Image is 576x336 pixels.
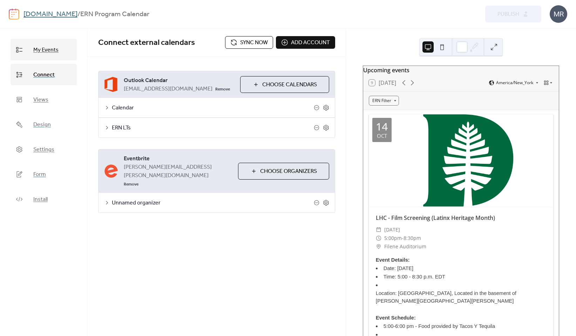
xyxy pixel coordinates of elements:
[112,199,314,207] span: Unnamed organizer
[376,234,381,242] div: ​
[11,163,77,185] a: Form
[9,8,19,20] img: logo
[384,264,413,272] span: Date: [DATE]
[11,139,77,160] a: Settings
[11,114,77,135] a: Design
[124,163,232,180] span: [PERSON_NAME][EMAIL_ADDRESS][PERSON_NAME][DOMAIN_NAME]
[384,273,445,281] span: Time: 5:00 - 8:30 p.m. EDT
[33,45,59,55] span: My Events
[369,214,553,222] div: LHC - Film Screening (Latinx Heritage Month)
[260,167,317,176] span: Choose Organizers
[377,133,387,139] div: Oct
[238,163,329,180] button: Choose Organizers
[124,182,138,187] span: Remove
[262,81,317,89] span: Choose Calendars
[225,36,273,49] button: Sync now
[33,119,51,130] span: Design
[77,8,80,21] b: /
[11,188,77,210] a: Install
[376,256,410,264] span: Event Details:
[11,89,77,110] a: Views
[112,104,314,112] span: Calendar
[384,242,426,251] span: Filene Auditorium
[496,81,533,85] span: America/New_York
[112,124,314,132] span: ERN LTs
[376,242,381,251] div: ​
[550,5,567,23] div: MR
[33,194,48,205] span: Install
[376,314,416,322] span: Event Schedule:
[33,169,46,180] span: Form
[23,8,77,21] a: [DOMAIN_NAME]
[240,76,329,93] button: Choose Calendars
[404,234,421,242] span: 8:30pm
[33,144,54,155] span: Settings
[384,234,402,242] span: 5:00pm
[104,164,118,178] img: eventbrite
[80,8,149,21] b: ERN Program Calendar
[384,226,400,234] span: [DATE]
[240,39,268,47] span: Sync now
[376,121,388,132] div: 14
[124,76,235,85] span: Outlook Calendar
[276,36,335,49] button: Add account
[376,289,546,305] span: Location: [GEOGRAPHIC_DATA], Located in the basement of [PERSON_NAME][GEOGRAPHIC_DATA][PERSON_NAME]
[98,35,195,51] span: Connect external calendars
[11,39,77,60] a: My Events
[363,66,559,74] div: Upcoming events
[124,155,232,163] span: Eventbrite
[376,226,381,234] div: ​
[104,76,118,93] img: outlook
[124,85,212,93] span: [EMAIL_ADDRESS][DOMAIN_NAME]
[33,94,48,105] span: Views
[215,87,230,92] span: Remove
[11,64,77,85] a: Connect
[384,322,495,330] span: 5:00-6:00 pm - Food provided by Tacos Y Tequila
[291,39,330,47] span: Add account
[402,234,404,242] span: -
[33,69,55,80] span: Connect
